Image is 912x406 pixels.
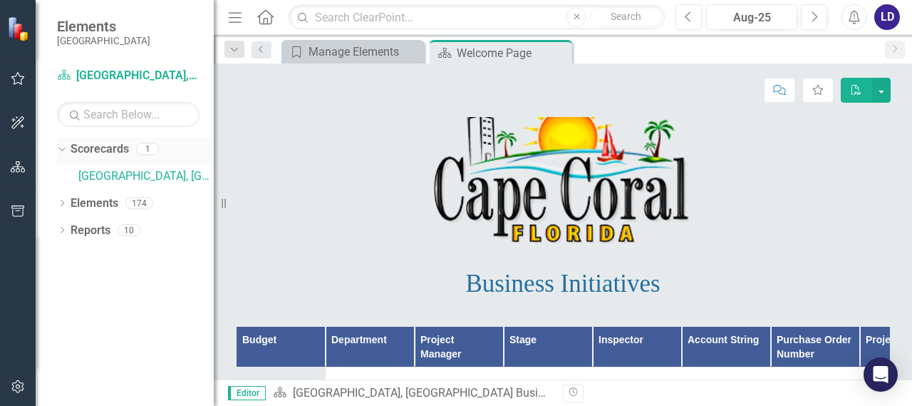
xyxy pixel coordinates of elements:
img: Cape Coral, FL -- Logo [433,88,693,248]
div: 1 [136,143,159,156]
input: Search ClearPoint... [289,5,665,30]
div: Aug-25 [711,9,792,26]
button: LD [874,4,900,30]
button: Aug-25 [706,4,797,30]
div: Open Intercom Messenger [864,357,898,392]
span: Elements [57,18,150,35]
div: 174 [125,197,153,209]
div: » [273,385,552,402]
small: [GEOGRAPHIC_DATA] [57,35,150,46]
input: Search Below... [57,102,199,127]
a: [GEOGRAPHIC_DATA], [GEOGRAPHIC_DATA] Business Initiatives [293,386,613,400]
a: Reports [71,223,110,239]
div: Manage Elements [309,43,420,61]
div: Welcome Page [457,44,569,62]
a: Elements [71,196,118,212]
div: 10 [118,224,140,236]
a: [GEOGRAPHIC_DATA], [GEOGRAPHIC_DATA] Business Initiatives [78,168,214,185]
span: Editor [228,386,266,400]
button: Search [590,7,661,27]
span: Search [611,11,641,22]
img: ClearPoint Strategy [7,16,32,41]
a: Scorecards [71,141,129,158]
span: Business Initiatives [465,270,660,298]
a: Manage Elements [285,43,420,61]
a: [GEOGRAPHIC_DATA], [GEOGRAPHIC_DATA] Business Initiatives [57,68,199,84]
